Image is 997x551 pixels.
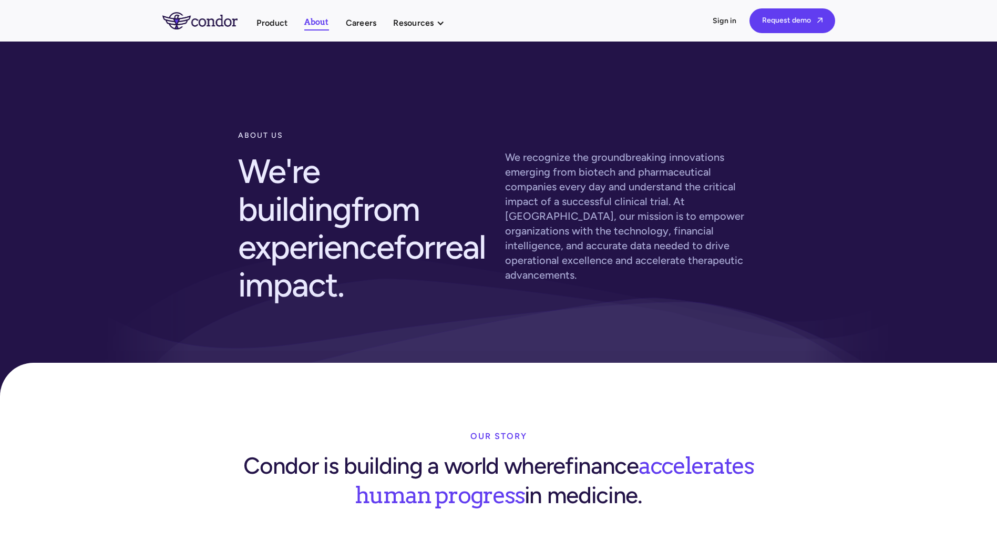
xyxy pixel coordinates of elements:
a: Careers [346,16,377,30]
span:  [817,17,823,24]
span: real impact. [238,227,486,305]
div: Resources [393,16,434,30]
div: about us [238,125,492,146]
a: About [304,15,328,30]
div: our story [470,426,527,447]
a: home [162,12,256,29]
a: Request demo [749,8,835,33]
a: Product [256,16,288,30]
span: finance [565,452,639,479]
div: Resources [393,16,455,30]
div: Condor is building a world where in medicine. [238,447,759,510]
p: We recognize the groundbreaking innovations emerging from biotech and pharmaceutical companies ev... [505,150,759,282]
span: accelerates human progress [355,447,753,509]
span: from experience [238,189,420,267]
h2: We're building for [238,146,492,310]
a: Sign in [713,16,737,26]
